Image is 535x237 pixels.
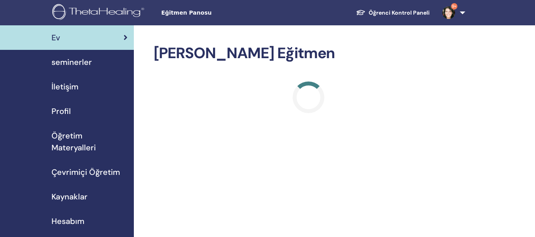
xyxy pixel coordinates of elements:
img: graduation-cap-white.svg [356,9,366,16]
span: Kaynaklar [51,191,88,203]
span: Öğretim Materyalleri [51,130,128,154]
span: seminerler [51,56,92,68]
img: logo.png [52,4,147,22]
span: Çevrimiçi Öğretim [51,166,120,178]
span: İletişim [51,81,78,93]
span: 9+ [451,3,457,9]
h2: [PERSON_NAME] Eğitmen [154,44,464,63]
span: Eğitmen Panosu [161,9,280,17]
a: Öğrenci Kontrol Paneli [350,6,436,20]
img: default.jpg [442,6,455,19]
span: Hesabım [51,215,84,227]
span: Ev [51,32,60,44]
span: Profil [51,105,71,117]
